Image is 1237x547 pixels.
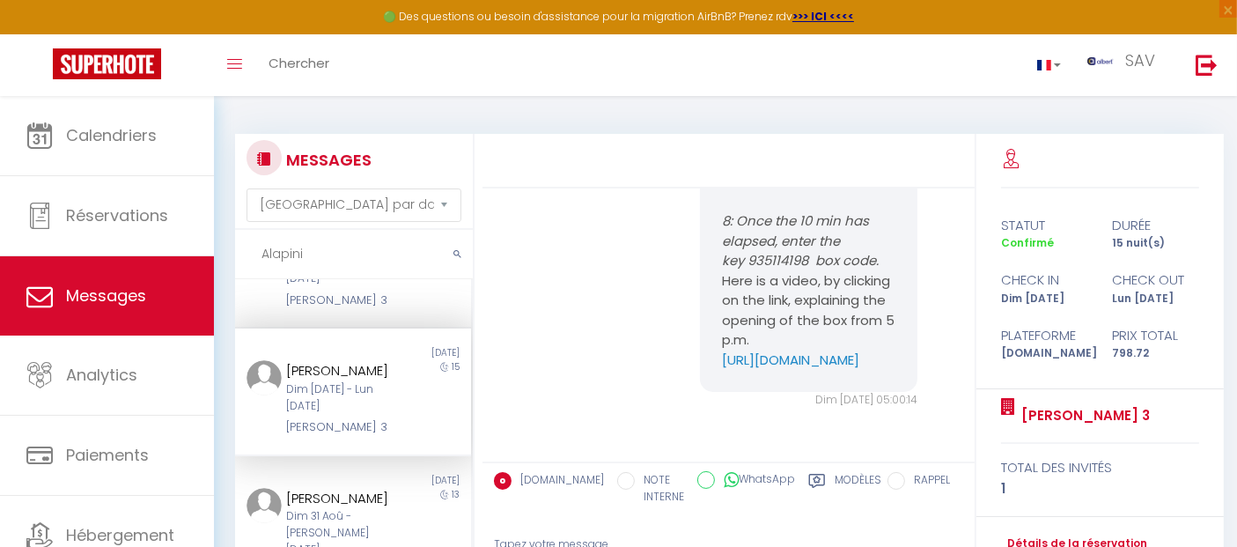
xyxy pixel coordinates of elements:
[286,292,401,309] div: [PERSON_NAME] 3
[722,211,879,270] em: 8: Once the 10 min has elapsed, enter the key 935114198 box code.
[635,472,684,506] label: NOTE INTERNE
[1101,325,1211,346] div: Prix total
[66,444,149,466] span: Paiements
[247,360,282,395] img: ...
[353,346,471,360] div: [DATE]
[286,360,401,381] div: [PERSON_NAME]
[53,48,161,79] img: Super Booking
[1015,405,1150,426] a: [PERSON_NAME] 3
[66,285,146,307] span: Messages
[452,360,460,373] span: 15
[1101,345,1211,362] div: 798.72
[1074,34,1177,96] a: ... SAV
[990,345,1100,362] div: [DOMAIN_NAME]
[1001,457,1199,478] div: total des invités
[1087,57,1114,65] img: ...
[715,471,795,491] label: WhatsApp
[269,54,329,72] span: Chercher
[286,418,401,436] div: [PERSON_NAME] 3
[66,204,168,226] span: Réservations
[700,392,917,409] div: Dim [DATE] 05:00:14
[66,124,157,146] span: Calendriers
[247,488,282,523] img: ...
[512,472,604,492] label: [DOMAIN_NAME]
[990,325,1100,346] div: Plateforme
[722,271,895,351] p: Here is a video, by clicking on the link, explaining the opening of the box from 5 p.m.
[286,488,401,509] div: [PERSON_NAME]
[1101,215,1211,236] div: durée
[792,9,854,24] a: >>> ICI <<<<
[452,488,460,501] span: 13
[990,291,1100,307] div: Dim [DATE]
[990,215,1100,236] div: statut
[1001,478,1199,499] div: 1
[722,351,859,369] a: [URL][DOMAIN_NAME]
[286,381,401,415] div: Dim [DATE] - Lun [DATE]
[1001,235,1054,250] span: Confirmé
[255,34,342,96] a: Chercher
[1101,291,1211,307] div: Lun [DATE]
[1125,49,1155,71] span: SAV
[990,270,1100,291] div: check in
[66,524,174,546] span: Hébergement
[66,364,137,386] span: Analytics
[282,140,372,180] h3: MESSAGES
[1196,54,1218,76] img: logout
[905,472,950,492] label: RAPPEL
[835,472,881,508] label: Modèles
[235,230,473,279] input: Rechercher un mot clé
[353,474,471,488] div: [DATE]
[1101,270,1211,291] div: check out
[1101,235,1211,252] div: 15 nuit(s)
